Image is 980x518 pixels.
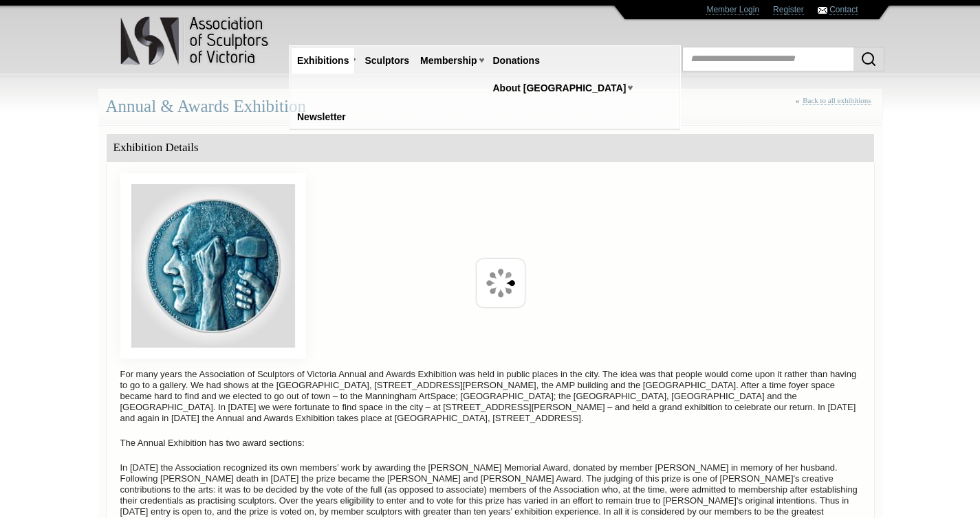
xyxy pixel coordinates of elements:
[773,5,804,15] a: Register
[113,365,867,427] p: For many years the Association of Sculptors of Victoria Annual and Awards Exhibition was held in ...
[818,7,827,14] img: Contact ASV
[706,5,759,15] a: Member Login
[359,48,415,74] a: Sculptors
[120,173,306,359] img: AE-logo.jpg
[488,48,545,74] a: Donations
[98,89,882,125] div: Annual & Awards Exhibition
[113,434,867,452] p: The Annual Exhibition has two award sections:
[488,76,632,101] a: About [GEOGRAPHIC_DATA]
[292,48,354,74] a: Exhibitions
[803,96,871,105] a: Back to all exhibitions
[292,104,351,130] a: Newsletter
[860,51,877,67] img: Search
[120,14,271,68] img: logo.png
[796,96,875,120] div: «
[829,5,858,15] a: Contact
[415,48,482,74] a: Membership
[107,134,874,162] div: Exhibition Details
